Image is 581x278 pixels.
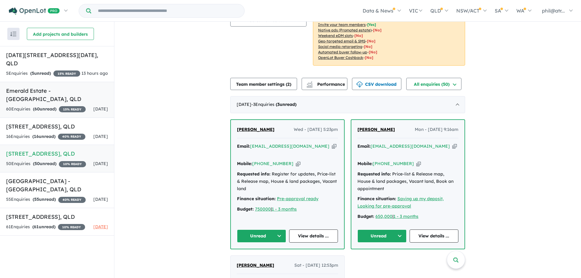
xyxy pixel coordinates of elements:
[373,161,414,166] a: [PHONE_NUMBER]
[371,143,450,149] a: [EMAIL_ADDRESS][DOMAIN_NAME]
[452,143,457,150] button: Copy
[357,213,458,220] div: |
[58,197,86,203] span: 40 % READY
[34,224,39,229] span: 61
[357,196,444,209] a: Saving up my deposit, Looking for pre-approval
[34,197,39,202] span: 55
[307,81,312,85] img: line-chart.svg
[34,161,40,166] span: 50
[6,122,108,131] h5: [STREET_ADDRESS] , QLD
[30,70,51,76] strong: ( unread)
[33,197,56,202] strong: ( unread)
[406,78,461,90] button: All enquiries (50)
[93,224,108,229] span: [DATE]
[307,83,313,87] img: bar-chart.svg
[393,214,418,219] a: 1 - 3 months
[59,106,86,112] span: 15 % READY
[352,78,401,90] button: CSV download
[367,39,375,43] span: [No]
[332,143,336,150] button: Copy
[6,223,85,231] div: 61 Enquir ies
[6,87,108,103] h5: Emerald Estate - [GEOGRAPHIC_DATA] , QLD
[250,143,329,149] a: [EMAIL_ADDRESS][DOMAIN_NAME]
[6,51,108,67] h5: [DATE][STREET_ADDRESS][DATE] , QLD
[369,50,377,54] span: [No]
[230,78,297,90] button: Team member settings (2)
[255,206,271,212] a: 750000
[237,196,276,201] strong: Finance situation:
[237,171,338,192] div: Register for updates, Price-list & Release map, House & land packages, Vacant land
[367,22,376,27] span: [ Yes ]
[6,213,108,221] h5: [STREET_ADDRESS] , QLD
[542,8,565,14] span: phil@atr...
[230,96,465,113] div: [DATE]
[237,206,254,212] strong: Budget:
[33,106,56,112] strong: ( unread)
[58,224,85,230] span: 10 % READY
[237,206,338,213] div: |
[81,70,108,76] span: 13 hours ago
[357,171,391,177] strong: Requested info:
[357,171,458,192] div: Price-list & Release map, House & land packages, Vacant land, Book an appointment
[27,28,94,40] button: Add projects and builders
[237,171,271,177] strong: Requested info:
[318,55,363,60] u: OpenLot Buyer Cashback
[294,126,338,133] span: Wed - [DATE] 5:23pm
[32,224,56,229] strong: ( unread)
[93,197,108,202] span: [DATE]
[375,214,393,219] a: 650,000
[318,50,367,54] u: Automated buyer follow-up
[92,4,243,17] input: Try estate name, suburb, builder or developer
[237,127,274,132] span: [PERSON_NAME]
[357,161,373,166] strong: Mobile:
[357,143,371,149] strong: Email:
[6,133,85,140] div: 16 Enquir ies
[415,126,458,133] span: Mon - [DATE] 9:16am
[416,161,421,167] button: Copy
[237,126,274,133] a: [PERSON_NAME]
[237,143,250,149] strong: Email:
[34,134,39,139] span: 16
[357,126,395,133] a: [PERSON_NAME]
[32,70,34,76] span: 5
[9,7,60,15] img: Openlot PRO Logo White
[237,229,286,243] button: Unread
[237,262,274,269] a: [PERSON_NAME]
[272,206,297,212] a: 1 - 3 months
[354,33,363,38] span: [No]
[237,161,252,166] strong: Mobile:
[6,177,108,193] h5: [GEOGRAPHIC_DATA] - [GEOGRAPHIC_DATA] , QLD
[357,81,363,88] img: download icon
[58,134,85,140] span: 40 % READY
[318,44,362,49] u: Social media retargeting
[410,229,459,243] a: View details ...
[93,161,108,166] span: [DATE]
[53,70,80,77] span: 15 % READY
[357,196,396,201] strong: Finance situation:
[318,22,366,27] u: Invite your team members
[289,229,338,243] a: View details ...
[365,55,373,60] span: [No]
[357,127,395,132] span: [PERSON_NAME]
[59,161,86,167] span: 10 % READY
[6,150,108,158] h5: [STREET_ADDRESS] , QLD
[277,102,280,107] span: 3
[294,262,338,269] span: Sat - [DATE] 12:53pm
[318,28,371,32] u: Native ads (Promoted estate)
[277,196,318,201] a: Pre-approval ready
[302,78,347,90] button: Performance
[318,33,353,38] u: Weekend eDM slots
[287,81,290,87] span: 2
[32,134,56,139] strong: ( unread)
[10,32,16,36] img: sort.svg
[6,160,86,168] div: 50 Enquir ies
[34,106,40,112] span: 60
[296,161,300,167] button: Copy
[237,262,274,268] span: [PERSON_NAME]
